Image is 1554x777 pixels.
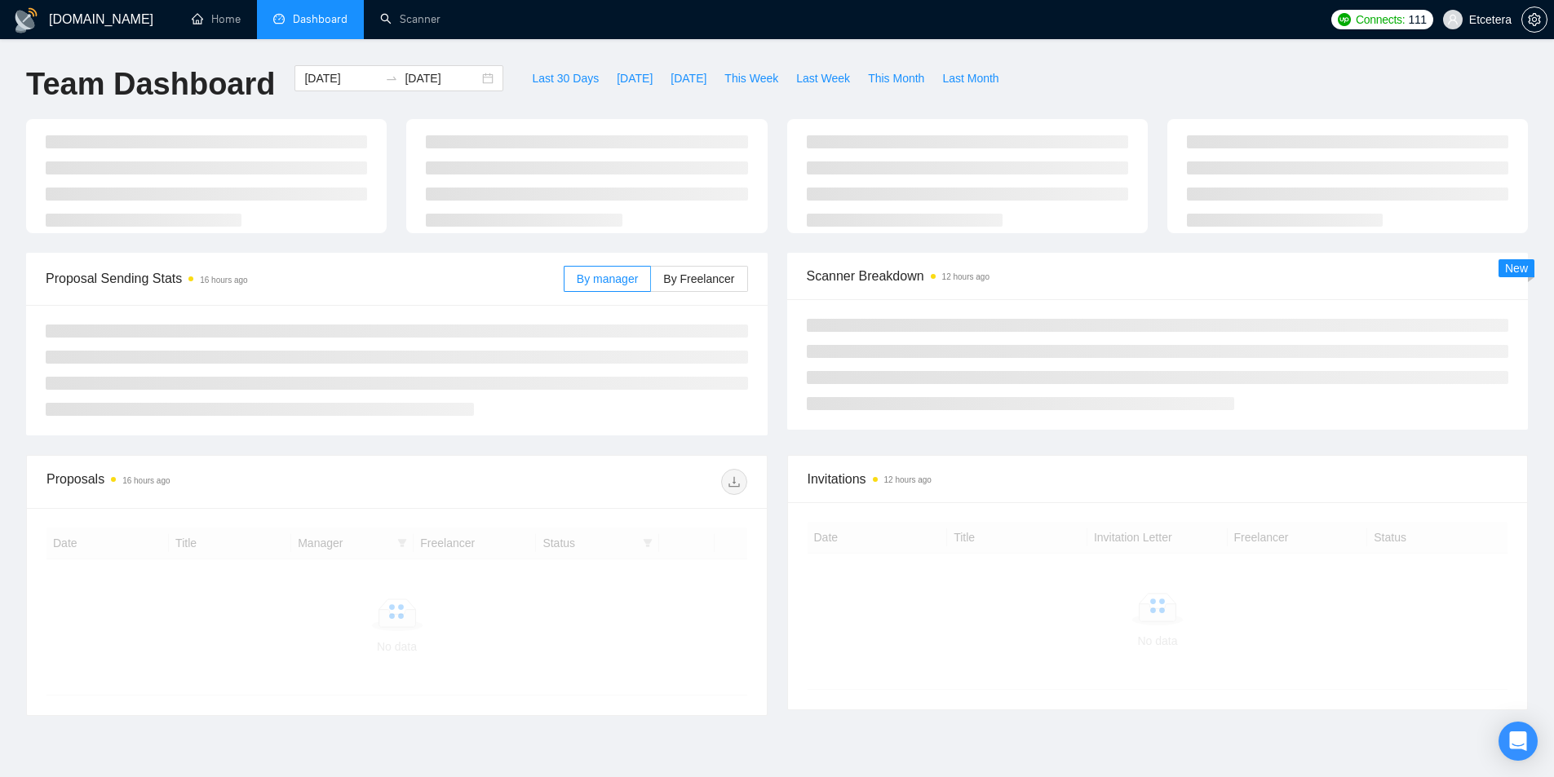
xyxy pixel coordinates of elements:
[304,69,379,87] input: Start date
[46,469,396,495] div: Proposals
[1505,262,1528,275] span: New
[13,7,39,33] img: logo
[1447,14,1459,25] span: user
[293,12,348,26] span: Dashboard
[884,475,932,484] time: 12 hours ago
[26,65,275,104] h1: Team Dashboard
[1521,7,1547,33] button: setting
[942,69,998,87] span: Last Month
[46,268,564,289] span: Proposal Sending Stats
[1408,11,1426,29] span: 111
[1521,13,1547,26] a: setting
[796,69,850,87] span: Last Week
[787,65,859,91] button: Last Week
[617,69,653,87] span: [DATE]
[671,69,706,87] span: [DATE]
[577,272,638,285] span: By manager
[807,266,1509,286] span: Scanner Breakdown
[1499,722,1538,761] div: Open Intercom Messenger
[380,12,441,26] a: searchScanner
[523,65,608,91] button: Last 30 Days
[532,69,599,87] span: Last 30 Days
[715,65,787,91] button: This Week
[808,469,1508,489] span: Invitations
[385,72,398,85] span: to
[724,69,778,87] span: This Week
[859,65,933,91] button: This Month
[1338,13,1351,26] img: upwork-logo.png
[1356,11,1405,29] span: Connects:
[662,65,715,91] button: [DATE]
[1522,13,1547,26] span: setting
[868,69,924,87] span: This Month
[192,12,241,26] a: homeHome
[273,13,285,24] span: dashboard
[663,272,734,285] span: By Freelancer
[942,272,990,281] time: 12 hours ago
[608,65,662,91] button: [DATE]
[200,276,247,285] time: 16 hours ago
[405,69,479,87] input: End date
[933,65,1007,91] button: Last Month
[122,476,170,485] time: 16 hours ago
[385,72,398,85] span: swap-right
